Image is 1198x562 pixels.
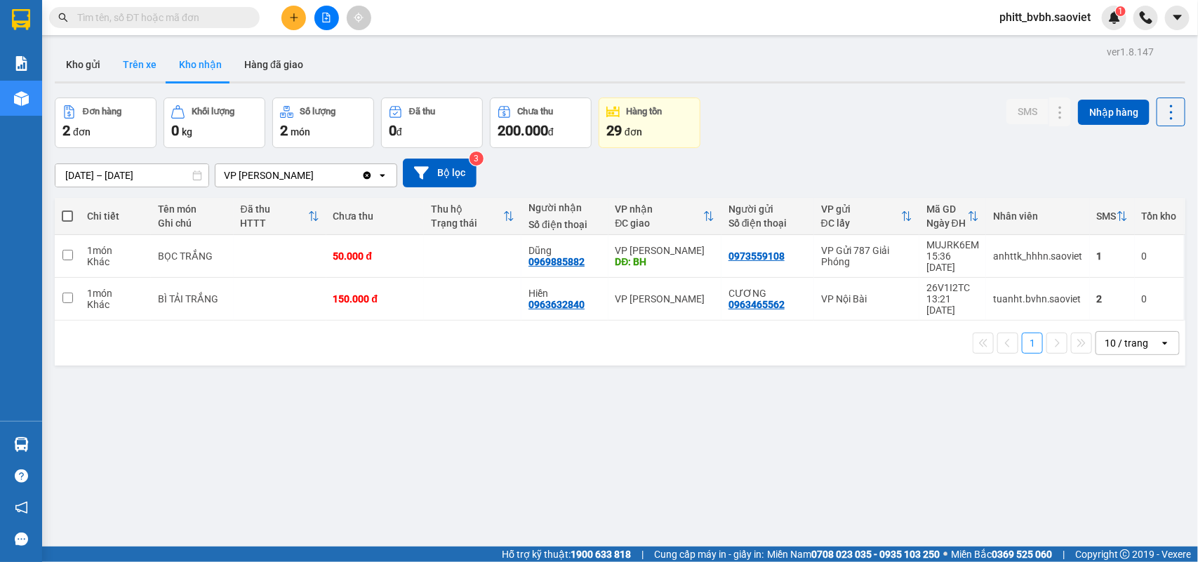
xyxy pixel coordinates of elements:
[528,299,585,310] div: 0963632840
[55,98,157,148] button: Đơn hàng2đơn
[112,48,168,81] button: Trên xe
[58,13,68,22] span: search
[77,10,243,25] input: Tìm tên, số ĐT hoặc mã đơn
[993,250,1083,262] div: anhttk_hhhn.saoviet
[528,288,601,299] div: Hiền
[926,203,968,215] div: Mã GD
[627,107,663,116] div: Hàng tồn
[291,126,310,138] span: món
[164,98,265,148] button: Khối lượng0kg
[87,210,144,222] div: Chi tiết
[233,48,314,81] button: Hàng đã giao
[518,107,554,116] div: Chưa thu
[1105,336,1148,350] div: 10 / trang
[192,107,234,116] div: Khối lượng
[289,13,299,22] span: plus
[926,282,979,293] div: 26V1I2TC
[83,107,121,116] div: Đơn hàng
[821,203,901,215] div: VP gửi
[926,293,979,316] div: 13:21 [DATE]
[171,122,179,139] span: 0
[431,218,503,229] div: Trạng thái
[347,6,371,30] button: aim
[943,551,947,557] span: ⚪️
[87,299,144,310] div: Khác
[15,469,28,483] span: question-circle
[993,210,1083,222] div: Nhân viên
[315,168,317,182] input: Selected VP Bảo Hà.
[1142,210,1177,222] div: Tồn kho
[1097,210,1117,222] div: SMS
[926,218,968,229] div: Ngày ĐH
[182,126,192,138] span: kg
[300,107,336,116] div: Số lượng
[389,122,397,139] span: 0
[599,98,700,148] button: Hàng tồn29đơn
[625,126,642,138] span: đơn
[1108,11,1121,24] img: icon-new-feature
[926,250,979,273] div: 15:36 [DATE]
[615,293,714,305] div: VP [PERSON_NAME]
[361,170,373,181] svg: Clear value
[168,48,233,81] button: Kho nhận
[224,168,314,182] div: VP [PERSON_NAME]
[528,256,585,267] div: 0969885882
[615,218,703,229] div: ĐC giao
[333,293,417,305] div: 150.000 đ
[158,218,226,229] div: Ghi chú
[1171,11,1184,24] span: caret-down
[951,547,1052,562] span: Miền Bắc
[1097,250,1128,262] div: 1
[403,159,477,187] button: Bộ lọc
[728,203,807,215] div: Người gửi
[87,256,144,267] div: Khác
[314,6,339,30] button: file-add
[926,239,979,250] div: MUJRK6EM
[241,203,308,215] div: Đã thu
[528,202,601,213] div: Người nhận
[234,198,326,235] th: Toggle SortBy
[1090,198,1135,235] th: Toggle SortBy
[397,126,402,138] span: đ
[14,91,29,106] img: warehouse-icon
[490,98,592,148] button: Chưa thu200.000đ
[280,122,288,139] span: 2
[615,245,714,256] div: VP [PERSON_NAME]
[470,152,484,166] sup: 3
[821,245,912,267] div: VP Gửi 787 Giải Phóng
[14,437,29,452] img: warehouse-icon
[608,198,721,235] th: Toggle SortBy
[821,218,901,229] div: ĐC lấy
[1022,333,1043,354] button: 1
[993,293,1083,305] div: tuanht.bvhn.saoviet
[281,6,306,30] button: plus
[62,122,70,139] span: 2
[15,533,28,546] span: message
[502,547,631,562] span: Hỗ trợ kỹ thuật:
[814,198,919,235] th: Toggle SortBy
[55,164,208,187] input: Select a date range.
[87,245,144,256] div: 1 món
[615,256,714,267] div: DĐ: BH
[654,547,764,562] span: Cung cấp máy in - giấy in:
[992,549,1052,560] strong: 0369 525 060
[606,122,622,139] span: 29
[728,288,807,299] div: CƯƠNG
[55,48,112,81] button: Kho gửi
[354,13,364,22] span: aim
[1140,11,1152,24] img: phone-icon
[821,293,912,305] div: VP Nội Bài
[528,245,601,256] div: Dũng
[15,501,28,514] span: notification
[87,288,144,299] div: 1 món
[1142,293,1177,305] div: 0
[158,203,226,215] div: Tên món
[158,250,226,262] div: BỌC TRẮNG
[14,56,29,71] img: solution-icon
[919,198,986,235] th: Toggle SortBy
[272,98,374,148] button: Số lượng2món
[1120,549,1130,559] span: copyright
[377,170,388,181] svg: open
[498,122,548,139] span: 200.000
[641,547,644,562] span: |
